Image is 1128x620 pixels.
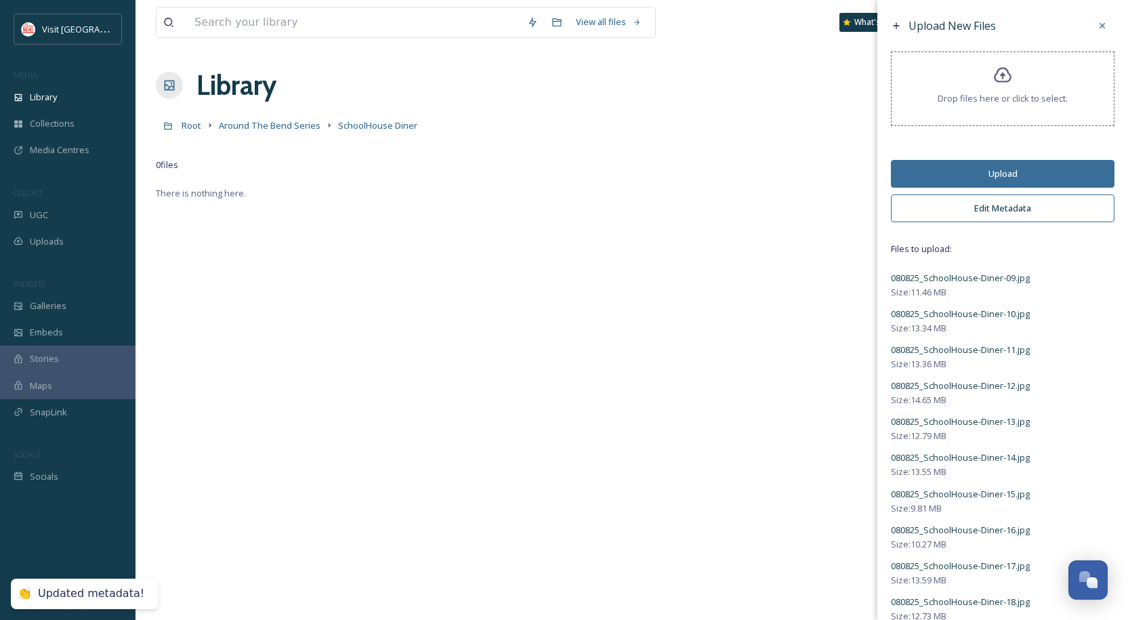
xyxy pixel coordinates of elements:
[30,299,66,312] span: Galleries
[18,587,31,601] div: 👏
[891,243,1114,255] span: Files to upload:
[38,587,144,601] div: Updated metadata!
[30,144,89,157] span: Media Centres
[938,92,1068,105] span: Drop files here or click to select.
[891,272,1030,284] span: 080825_SchoolHouse-Diner-09.jpg
[891,194,1114,222] button: Edit Metadata
[891,344,1030,356] span: 080825_SchoolHouse-Diner-11.jpg
[891,596,1030,608] span: 080825_SchoolHouse-Diner-18.jpg
[338,117,417,133] a: SchoolHouse Diner
[839,13,907,32] a: What's New
[14,278,45,289] span: WIDGETS
[30,352,59,365] span: Stories
[891,160,1114,188] button: Upload
[30,470,58,483] span: Socials
[30,406,67,419] span: SnapLink
[219,119,320,131] span: Around The Bend Series
[891,574,946,587] span: Size: 13.59 MB
[891,466,946,478] span: Size: 13.55 MB
[891,451,1030,463] span: 080825_SchoolHouse-Diner-14.jpg
[891,502,942,515] span: Size: 9.81 MB
[891,358,946,371] span: Size: 13.36 MB
[156,159,178,171] span: 0 file s
[30,235,64,248] span: Uploads
[30,326,63,339] span: Embeds
[196,65,276,106] a: Library
[14,188,43,198] span: COLLECT
[891,538,946,551] span: Size: 10.27 MB
[338,119,417,131] span: SchoolHouse Diner
[891,415,1030,428] span: 080825_SchoolHouse-Diner-13.jpg
[30,209,48,222] span: UGC
[891,394,946,407] span: Size: 14.65 MB
[219,117,320,133] a: Around The Bend Series
[891,560,1030,572] span: 080825_SchoolHouse-Diner-17.jpg
[891,430,946,442] span: Size: 12.79 MB
[30,379,52,392] span: Maps
[891,322,946,335] span: Size: 13.34 MB
[182,117,201,133] a: Root
[908,18,996,33] span: Upload New Files
[891,524,1030,536] span: 080825_SchoolHouse-Diner-16.jpg
[1068,560,1108,600] button: Open Chat
[30,117,75,130] span: Collections
[30,91,57,104] span: Library
[156,187,246,199] span: There is nothing here.
[891,488,1030,500] span: 080825_SchoolHouse-Diner-15.jpg
[182,119,201,131] span: Root
[42,22,147,35] span: Visit [GEOGRAPHIC_DATA]
[22,22,35,36] img: vsbm-stackedMISH_CMYKlogo2017.jpg
[891,308,1030,320] span: 080825_SchoolHouse-Diner-10.jpg
[569,9,648,35] a: View all files
[14,70,37,80] span: MEDIA
[891,286,946,299] span: Size: 11.46 MB
[14,449,41,459] span: SOCIALS
[891,379,1030,392] span: 080825_SchoolHouse-Diner-12.jpg
[188,7,520,37] input: Search your library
